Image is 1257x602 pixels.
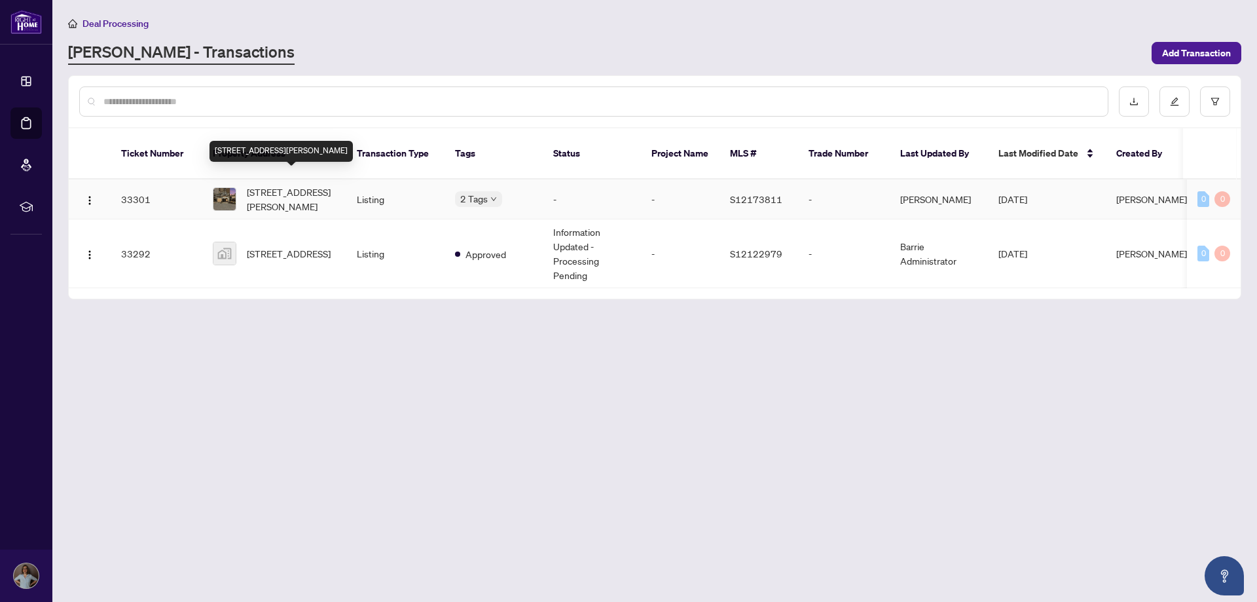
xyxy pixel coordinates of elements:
td: - [641,219,720,288]
td: - [641,179,720,219]
span: Add Transaction [1162,43,1231,64]
span: download [1129,97,1139,106]
img: thumbnail-img [213,242,236,265]
th: MLS # [720,128,798,179]
td: Listing [346,179,445,219]
button: edit [1159,86,1190,117]
th: Ticket Number [111,128,202,179]
button: Logo [79,189,100,210]
span: edit [1170,97,1179,106]
span: [PERSON_NAME] [1116,248,1187,259]
img: Profile Icon [14,563,39,588]
td: - [543,179,641,219]
td: [PERSON_NAME] [890,179,988,219]
img: Logo [84,250,95,260]
td: - [798,219,890,288]
div: 0 [1214,191,1230,207]
th: Project Name [641,128,720,179]
button: download [1119,86,1149,117]
button: Add Transaction [1152,42,1241,64]
span: down [490,196,497,202]
th: Last Updated By [890,128,988,179]
td: Barrie Administrator [890,219,988,288]
td: - [798,179,890,219]
span: [STREET_ADDRESS][PERSON_NAME] [247,185,336,214]
img: thumbnail-img [213,188,236,210]
span: [DATE] [998,248,1027,259]
span: filter [1211,97,1220,106]
span: home [68,19,77,28]
img: logo [10,10,42,34]
span: S12173811 [730,193,782,205]
span: S12122979 [730,248,782,259]
span: Approved [465,247,506,261]
td: Listing [346,219,445,288]
span: [DATE] [998,193,1027,205]
span: Last Modified Date [998,146,1078,160]
div: 0 [1214,246,1230,261]
th: Last Modified Date [988,128,1106,179]
div: [STREET_ADDRESS][PERSON_NAME] [209,141,353,162]
img: Logo [84,195,95,206]
button: Open asap [1205,556,1244,595]
td: 33292 [111,219,202,288]
th: Status [543,128,641,179]
span: Deal Processing [82,18,149,29]
th: Property Address [202,128,346,179]
th: Created By [1106,128,1184,179]
button: filter [1200,86,1230,117]
div: 0 [1197,191,1209,207]
th: Tags [445,128,543,179]
button: Logo [79,243,100,264]
th: Transaction Type [346,128,445,179]
span: [STREET_ADDRESS] [247,246,331,261]
td: 33301 [111,179,202,219]
span: 2 Tags [460,191,488,206]
td: Information Updated - Processing Pending [543,219,641,288]
div: 0 [1197,246,1209,261]
a: [PERSON_NAME] - Transactions [68,41,295,65]
th: Trade Number [798,128,890,179]
span: [PERSON_NAME] [1116,193,1187,205]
